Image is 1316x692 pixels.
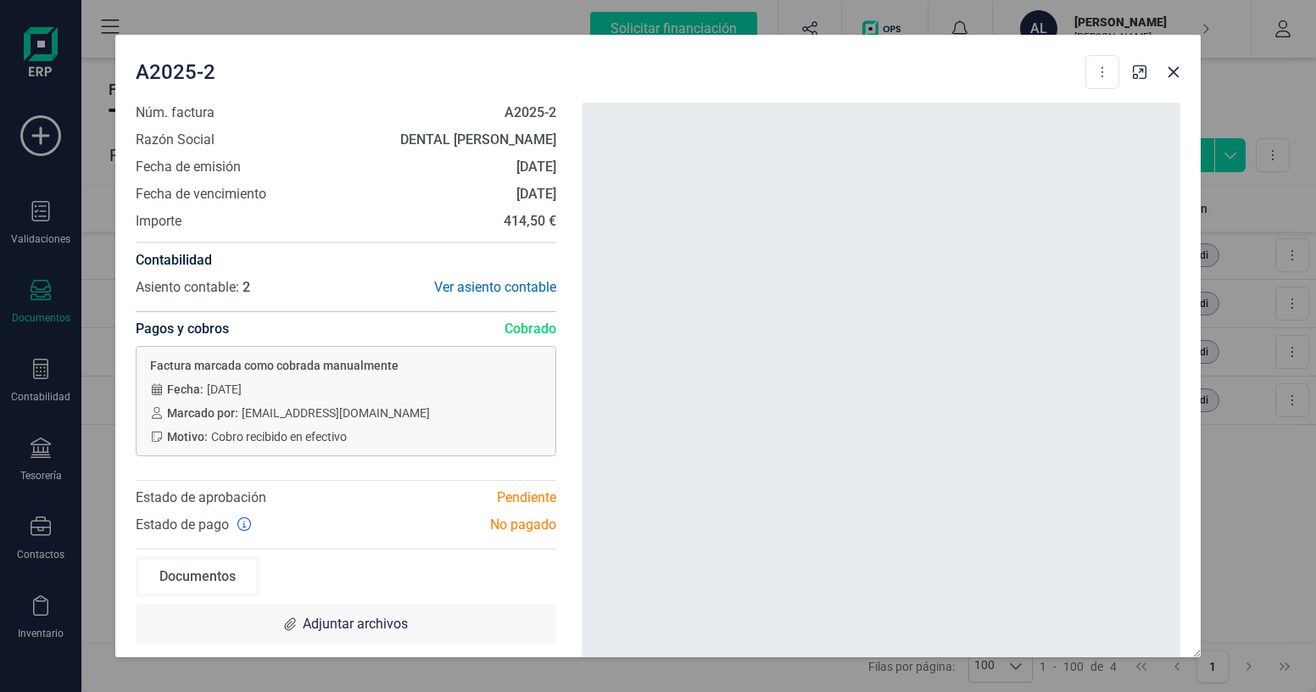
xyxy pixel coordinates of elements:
span: Asiento contable: [136,279,239,295]
span: Estado de aprobación [136,489,266,505]
strong: 414,50 € [504,213,556,229]
span: Fecha de vencimiento [136,184,266,204]
span: Núm. factura [136,103,215,123]
strong: [DATE] [516,186,556,202]
span: Adjuntar archivos [303,614,408,634]
div: Pendiente [346,488,569,508]
span: [EMAIL_ADDRESS][DOMAIN_NAME] [242,405,430,421]
span: A2025-2 [136,59,215,86]
span: Cobro recibido en efectivo [211,428,347,445]
span: Estado de pago [136,515,229,535]
span: Marcado por: [167,405,238,421]
div: No pagado [346,515,569,535]
span: Importe [136,211,181,232]
span: Fecha de emisión [136,157,241,177]
div: Documentos [139,560,256,594]
button: Close [1160,59,1187,86]
span: Motivo: [167,428,208,445]
h4: Pagos y cobros [136,312,229,346]
span: 2 [243,279,250,295]
span: [DATE] [207,381,242,398]
strong: [DATE] [516,159,556,175]
span: Fecha: [167,381,204,398]
h4: Contabilidad [136,250,556,271]
div: Adjuntar archivos [136,604,556,645]
strong: A2025-2 [505,104,556,120]
strong: DENTAL [PERSON_NAME] [400,131,556,148]
span: Factura marcada como cobrada manualmente [150,357,542,374]
div: Ver asiento contable [346,277,556,298]
span: Razón Social [136,130,215,150]
span: Cobrado [505,319,556,339]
